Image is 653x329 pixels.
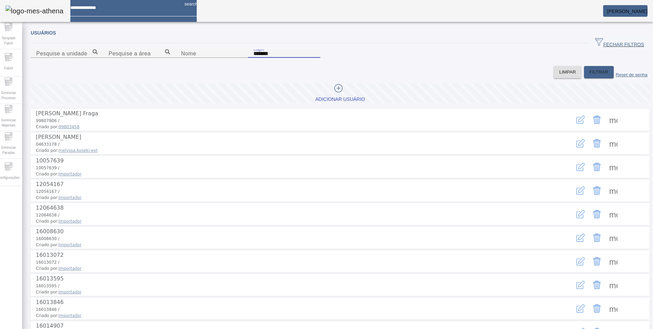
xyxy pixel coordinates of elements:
input: Number [109,50,170,58]
span: Importador [59,266,82,271]
span: Criado por: [36,242,546,248]
mat-label: Pesquise a área [109,51,151,56]
mat-label: Pesquise a unidade [36,51,87,56]
button: Mais [605,253,622,269]
span: Usuários [31,30,56,36]
mat-label: Nome [181,51,196,56]
button: Mais [605,182,622,199]
span: [PERSON_NAME] [36,134,81,140]
button: LIMPAR [554,66,581,78]
span: 16013846 / [36,307,59,312]
span: FILTRAR [589,69,608,76]
span: 99803458 [59,124,80,129]
button: Delete [589,182,605,199]
button: Mais [605,229,622,246]
span: 12054167 / [36,189,59,194]
span: 10057639 [36,157,64,164]
span: 12064638 / [36,213,59,218]
span: 12054167 [36,181,64,187]
span: 12064638 [36,205,64,211]
span: 10057639 / [36,166,59,170]
button: Delete [589,135,605,152]
span: 04633178 / [36,142,59,147]
span: Importador [59,242,82,247]
span: Criado por: [36,171,546,177]
span: 16013072 [36,252,64,258]
span: Importador [59,172,82,176]
button: Mais [605,277,622,293]
span: 16008630 / [36,236,59,241]
mat-label: Login [253,47,264,51]
input: Number [36,50,98,58]
button: Delete [589,277,605,293]
span: [PERSON_NAME] Fraga [36,110,98,117]
span: FECHAR FILTROS [595,38,644,48]
button: Delete [589,229,605,246]
span: 16013846 [36,299,64,305]
label: Reset de senha [616,72,648,77]
button: Delete [589,206,605,222]
span: Criado por: [36,265,546,272]
span: Criado por: [36,124,546,130]
span: Importador [59,219,82,224]
span: 16014907 [36,323,64,329]
span: Importador [59,290,82,294]
img: logo-mes-athena [5,5,64,16]
span: Importador [59,313,82,318]
span: Criado por: [36,218,546,224]
span: Criado por: [36,195,546,201]
span: melyssa.koseki-ext [59,148,98,153]
span: 99807806 / [36,118,59,123]
span: Criado por: [36,289,546,295]
button: FECHAR FILTROS [589,37,650,49]
button: Mais [605,206,622,222]
button: FILTRAR [584,66,614,78]
button: Delete [589,253,605,269]
span: Criado por: [36,147,546,154]
span: [PERSON_NAME] [607,9,648,14]
button: Mais [605,111,622,128]
button: Mais [605,159,622,175]
span: Fabril [2,64,15,73]
span: 16013595 / [36,284,59,288]
span: LIMPAR [559,69,576,76]
button: Mais [605,300,622,317]
span: 16008630 [36,228,64,235]
button: Delete [589,300,605,317]
button: Reset de senha [614,66,650,78]
span: 16013595 [36,275,64,282]
button: Delete [589,159,605,175]
span: Importador [59,195,82,200]
div: Adicionar Usuário [315,96,365,103]
span: 16013072 / [36,260,59,265]
button: Delete [589,111,605,128]
button: Adicionar Usuário [31,83,650,103]
button: Mais [605,135,622,152]
span: Criado por: [36,313,546,319]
